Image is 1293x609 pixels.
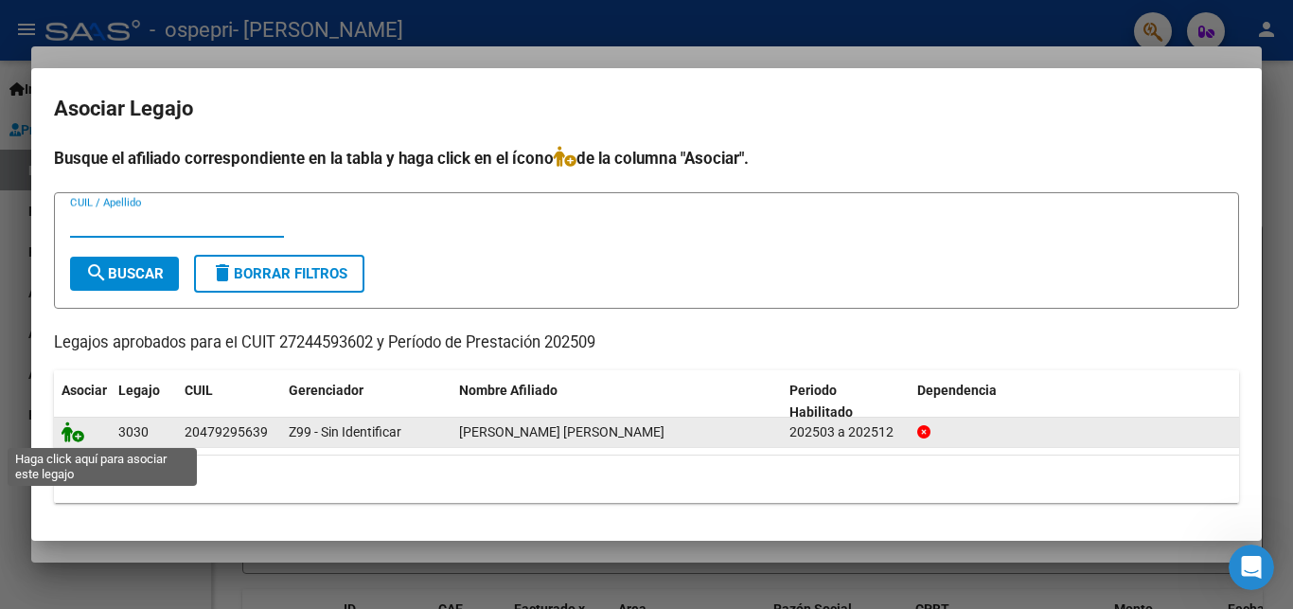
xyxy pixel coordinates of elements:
button: Buscar [70,257,179,291]
span: Legajo [118,383,160,398]
h4: Busque el afiliado correspondiente en la tabla y haga click en el ícono de la columna "Asociar". [54,146,1239,170]
iframe: Intercom live chat [1229,545,1274,590]
span: Nombre Afiliado [459,383,558,398]
span: Buscar [85,265,164,282]
div: 20479295639 [185,421,268,443]
datatable-header-cell: Nombre Afiliado [452,370,782,433]
datatable-header-cell: Dependencia [910,370,1240,433]
span: RODRIGUEZ KEV­N ELVIS [459,424,664,439]
span: 3030 [118,424,149,439]
datatable-header-cell: Legajo [111,370,177,433]
mat-icon: delete [211,261,234,284]
div: 1 registros [54,456,1239,503]
span: Gerenciador [289,383,363,398]
div: 202503 a 202512 [789,421,902,443]
datatable-header-cell: Periodo Habilitado [782,370,910,433]
datatable-header-cell: Asociar [54,370,111,433]
span: Borrar Filtros [211,265,347,282]
button: Borrar Filtros [194,255,364,293]
mat-icon: search [85,261,108,284]
span: Z99 - Sin Identificar [289,424,401,439]
datatable-header-cell: CUIL [177,370,281,433]
p: Legajos aprobados para el CUIT 27244593602 y Período de Prestación 202509 [54,331,1239,355]
span: Periodo Habilitado [789,383,853,420]
span: Asociar [62,383,107,398]
h2: Asociar Legajo [54,91,1239,127]
span: CUIL [185,383,213,398]
span: Dependencia [917,383,997,398]
datatable-header-cell: Gerenciador [281,370,452,433]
